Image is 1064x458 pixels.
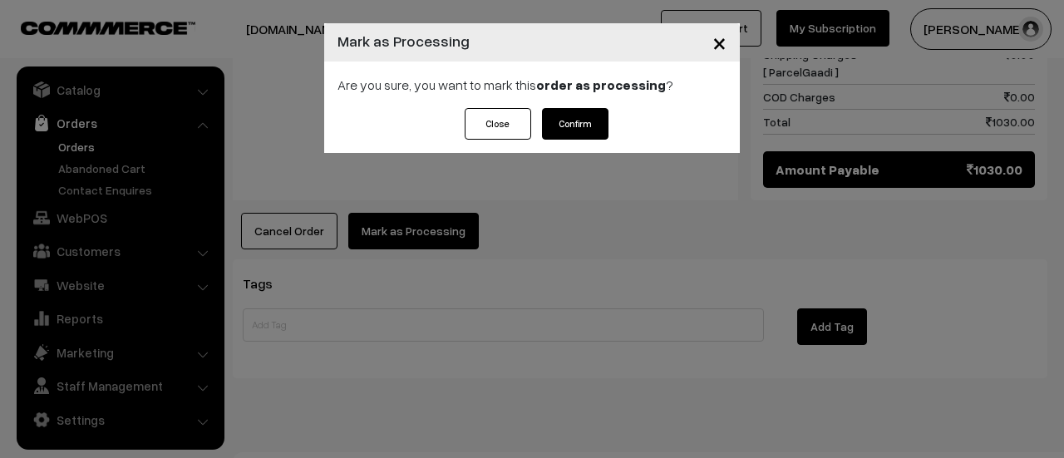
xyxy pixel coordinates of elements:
h4: Mark as Processing [337,30,470,52]
span: × [712,27,727,57]
button: Close [465,108,531,140]
strong: order as processing [536,76,666,93]
button: Close [699,17,740,68]
button: Confirm [542,108,608,140]
div: Are you sure, you want to mark this ? [324,62,740,108]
